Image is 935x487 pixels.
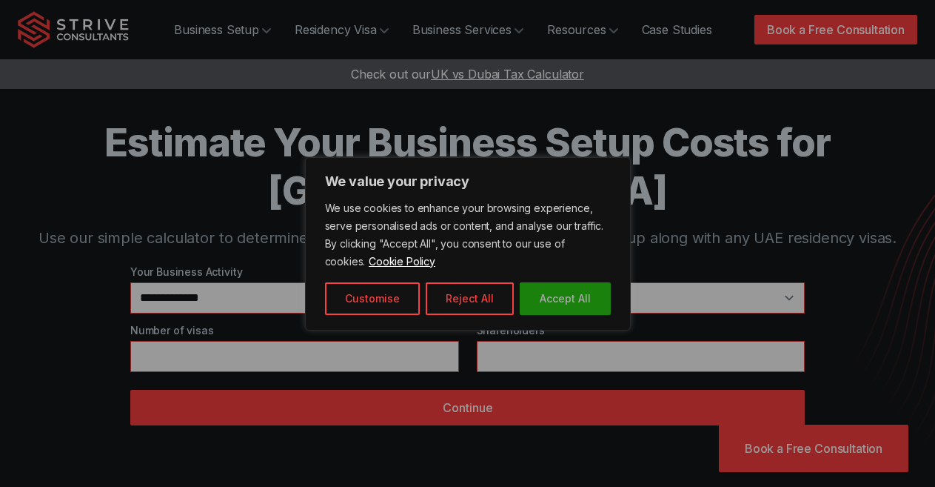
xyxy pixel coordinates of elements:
button: Customise [325,282,420,315]
button: Reject All [426,282,514,315]
p: We value your privacy [325,173,611,191]
div: We value your privacy [305,157,631,331]
a: Cookie Policy [368,254,436,268]
button: Accept All [520,282,611,315]
p: We use cookies to enhance your browsing experience, serve personalised ads or content, and analys... [325,199,611,271]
